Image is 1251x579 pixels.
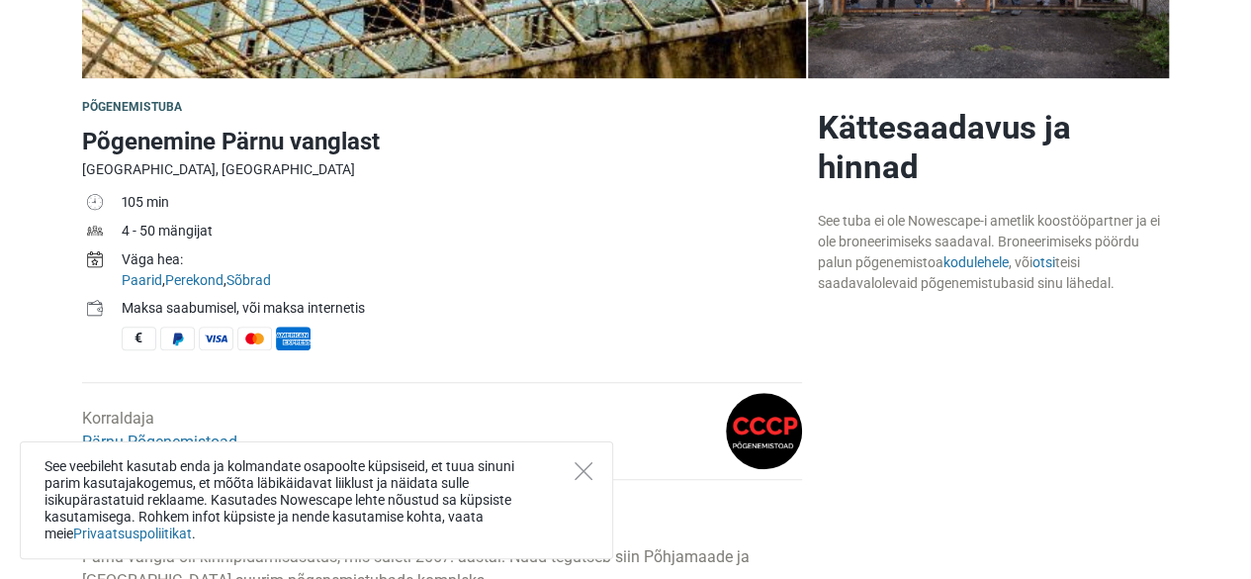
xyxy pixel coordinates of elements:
a: Perekond [165,272,223,288]
img: fe131d7f5a6b38b2l.png [726,393,802,469]
h2: Kättesaadavus ja hinnad [818,108,1170,187]
span: MasterCard [237,327,272,350]
td: 105 min [122,190,802,219]
span: Visa [199,327,233,350]
td: 4 - 50 mängijat [122,219,802,247]
a: Privaatsuspoliitikat [73,526,192,541]
div: Korraldaja [82,407,237,454]
a: otsi [1032,254,1055,270]
span: PayPal [160,327,195,350]
div: Maksa saabumisel, või maksa internetis [122,298,802,319]
button: Close [575,462,592,480]
span: Põgenemistuba [82,100,183,114]
a: Paarid [122,272,162,288]
a: kodulehele [943,254,1009,270]
a: Sõbrad [226,272,271,288]
a: Pärnu Põgenemistoad [82,433,237,451]
div: Väga hea: [122,249,802,270]
h1: Põgenemine Pärnu vanglast [82,124,802,159]
span: American Express [276,327,311,350]
div: See tuba ei ole Nowescape-i ametlik koostööpartner ja ei ole broneerimiseks saadaval. Broneerimis... [818,211,1170,294]
div: [GEOGRAPHIC_DATA], [GEOGRAPHIC_DATA] [82,159,802,180]
span: Sularaha [122,327,156,350]
div: See veebileht kasutab enda ja kolmandate osapoolte küpsiseid, et tuua sinuni parim kasutajakogemu... [20,441,613,559]
td: , , [122,247,802,296]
